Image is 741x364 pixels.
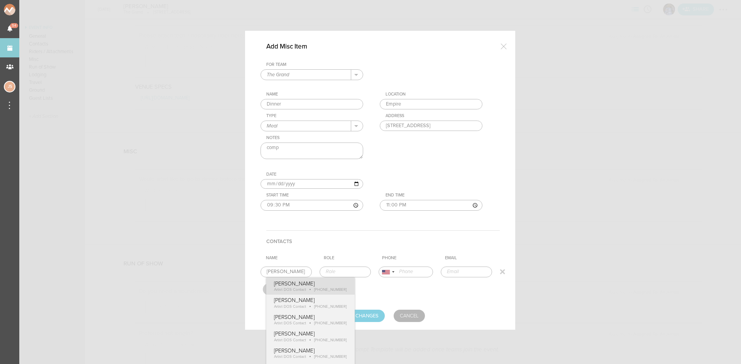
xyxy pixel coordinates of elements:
th: Email [442,252,500,264]
input: Role [320,267,371,277]
th: Role [321,252,379,264]
div: Location [386,92,482,97]
th: Name [263,252,321,264]
div: Notes [266,135,363,141]
button: . [351,70,363,80]
span: Artist DOS Contact [274,304,306,309]
p: [PERSON_NAME] [274,280,347,287]
input: Email [441,267,492,277]
input: ––:–– –– [261,200,363,211]
a: Cancel [394,310,425,322]
h4: Add Misc Item [266,42,319,50]
input: Save Changes [336,310,385,322]
span: Artist DOS Contact [274,338,306,342]
span: [PHONE_NUMBER] [314,354,347,359]
img: NOMAD [4,4,47,15]
p: [PERSON_NAME] [274,314,347,320]
span: Artist DOS Contact [274,287,306,292]
p: [PERSON_NAME] [274,347,347,354]
span: Artist DOS Contact [274,354,306,359]
span: [PHONE_NUMBER] [314,304,347,309]
span: [PHONE_NUMBER] [314,321,347,325]
input: Select a Team (Required) [261,70,351,80]
h4: Contacts [266,230,500,252]
div: End Time [386,193,482,198]
div: Start Time [266,193,363,198]
span: [PHONE_NUMBER] [314,287,347,292]
span: 54 [10,23,18,28]
p: [PERSON_NAME] [274,297,347,304]
input: ––:–– –– [380,200,482,211]
th: Phone [379,252,442,264]
div: Address [386,113,482,119]
p: [PERSON_NAME] [274,330,347,337]
input: Phone [379,267,433,277]
span: Artist DOS Contact [274,321,306,325]
div: United States: +1 [379,267,397,277]
div: For Team [266,62,363,67]
span: [PHONE_NUMBER] [314,338,347,342]
button: . [351,121,363,131]
div: Jessica Smith [4,81,15,92]
a: Add Contact [263,287,319,291]
div: Type [266,113,363,119]
div: Date [266,172,363,177]
div: Name [266,92,363,97]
